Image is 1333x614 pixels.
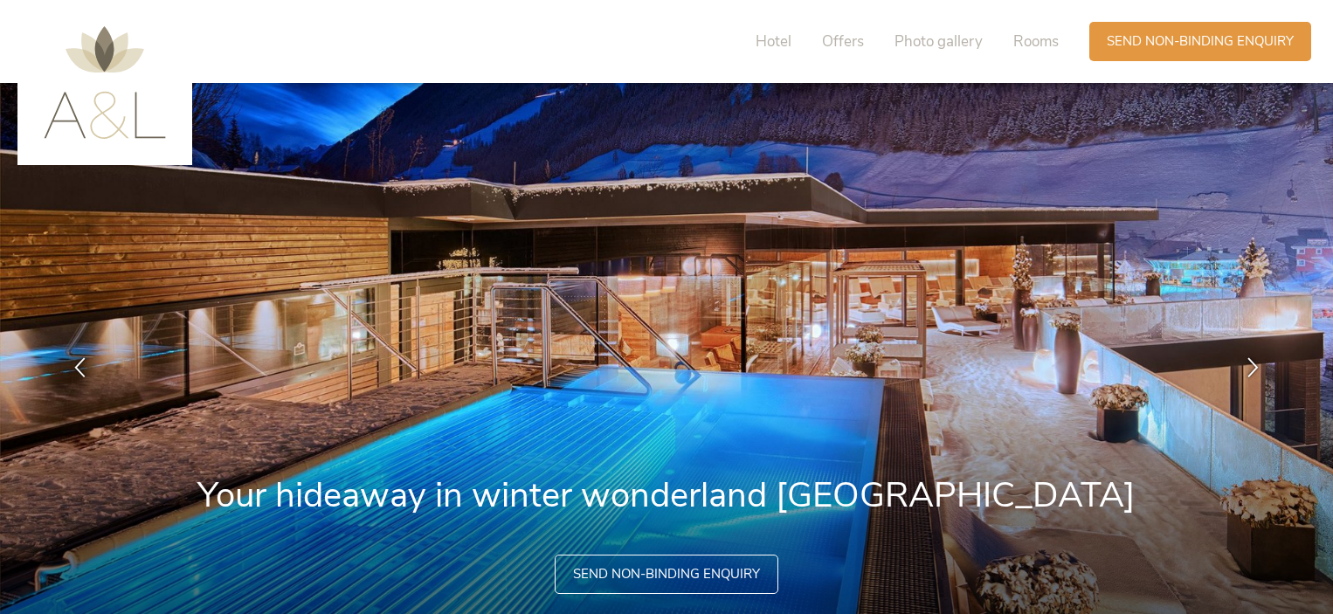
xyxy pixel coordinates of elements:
[756,31,791,52] span: Hotel
[573,565,760,583] span: Send non-binding enquiry
[1107,32,1294,51] span: Send non-binding enquiry
[894,31,983,52] span: Photo gallery
[822,31,864,52] span: Offers
[1013,31,1059,52] span: Rooms
[44,26,166,139] img: AMONTI & LUNARIS Wellnessresort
